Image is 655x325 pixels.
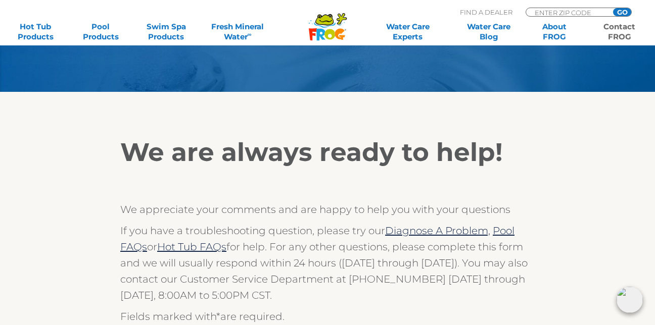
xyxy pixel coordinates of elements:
input: GO [613,8,631,16]
input: Zip Code Form [534,8,602,17]
a: Hot TubProducts [10,22,61,42]
a: Water CareExperts [366,22,449,42]
a: Fresh MineralWater∞ [206,22,270,42]
a: PoolProducts [75,22,126,42]
p: If you have a troubleshooting question, please try our or for help. For any other questions, plea... [120,223,535,303]
a: AboutFROG [529,22,579,42]
p: We appreciate your comments and are happy to help you with your questions [120,201,535,218]
h2: We are always ready to help! [120,137,535,168]
sup: ∞ [248,31,252,38]
a: Diagnose A Problem, [385,225,490,237]
a: Hot Tub FAQs [157,241,226,253]
a: Water CareBlog [463,22,514,42]
a: Swim SpaProducts [141,22,191,42]
p: Find A Dealer [460,8,512,17]
img: openIcon [617,287,643,313]
p: Fields marked with are required. [120,308,535,324]
a: ContactFROG [594,22,645,42]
